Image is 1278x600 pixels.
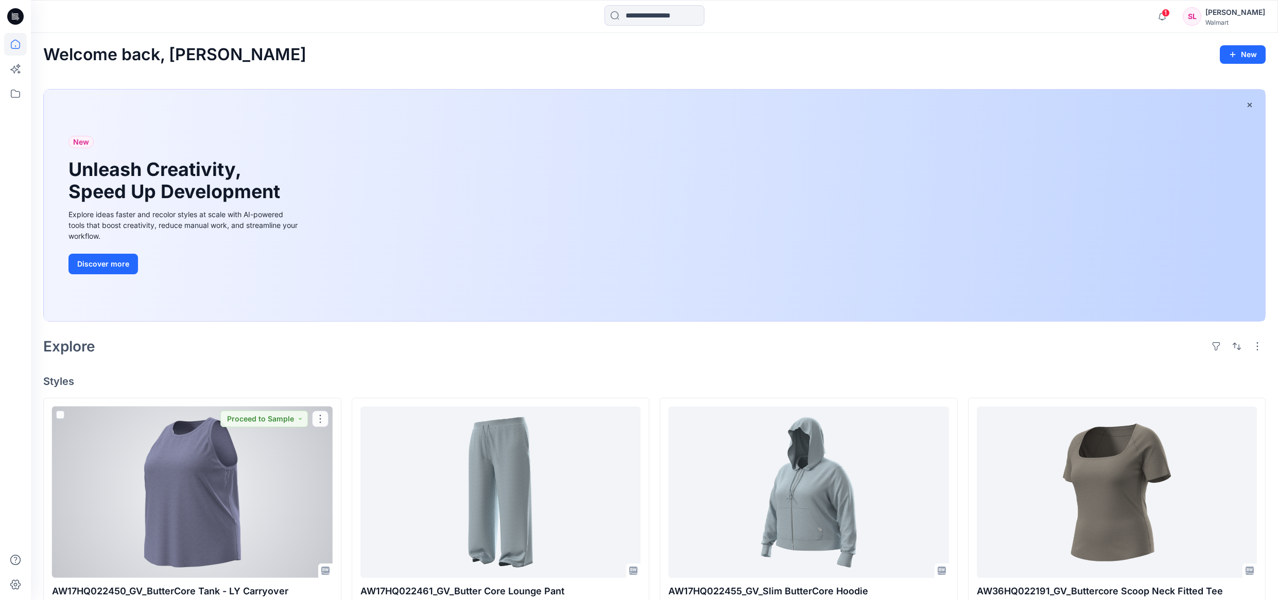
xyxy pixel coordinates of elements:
div: [PERSON_NAME] [1205,6,1265,19]
span: New [73,136,89,148]
div: SL [1183,7,1201,26]
p: AW36HQ022191_GV_Buttercore Scoop Neck Fitted Tee [977,584,1257,598]
h2: Explore [43,338,95,355]
div: Walmart [1205,19,1265,26]
button: New [1220,45,1266,64]
p: AW17HQ022455_GV_Slim ButterCore Hoodie [668,584,949,598]
h4: Styles [43,375,1266,387]
div: Explore ideas faster and recolor styles at scale with AI-powered tools that boost creativity, red... [68,209,300,241]
h2: Welcome back, [PERSON_NAME] [43,45,306,64]
a: AW36HQ022191_GV_Buttercore Scoop Neck Fitted Tee [977,407,1257,578]
a: Discover more [68,254,300,274]
a: AW17HQ022455_GV_Slim ButterCore Hoodie [668,407,949,578]
a: AW17HQ022450_GV_ButterCore Tank - LY Carryover [52,407,333,578]
button: Discover more [68,254,138,274]
a: AW17HQ022461_GV_Butter Core Lounge Pant [360,407,641,578]
span: 1 [1162,9,1170,17]
h1: Unleash Creativity, Speed Up Development [68,158,285,203]
p: AW17HQ022461_GV_Butter Core Lounge Pant [360,584,641,598]
p: AW17HQ022450_GV_ButterCore Tank - LY Carryover [52,584,333,598]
